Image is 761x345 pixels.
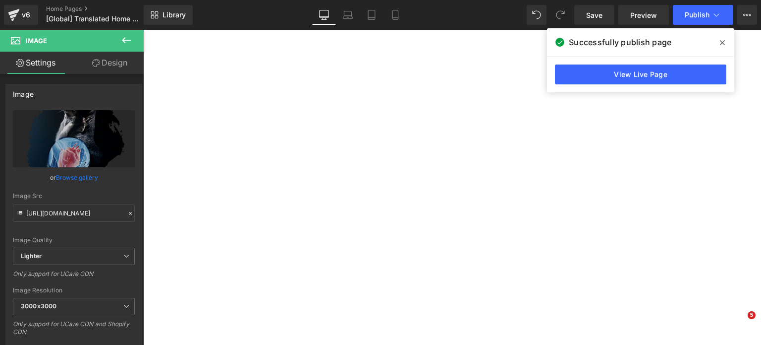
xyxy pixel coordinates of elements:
[586,10,602,20] span: Save
[46,5,160,13] a: Home Pages
[336,5,360,25] a: Laptop
[737,5,757,25] button: More
[630,10,657,20] span: Preview
[74,52,146,74] a: Design
[144,5,193,25] a: New Library
[13,193,135,200] div: Image Src
[13,172,135,183] div: or
[748,311,756,319] span: 5
[13,205,135,222] input: Link
[13,270,135,284] div: Only support for UCare CDN
[46,15,141,23] span: [Global] Translated Home Page
[550,5,570,25] button: Redo
[312,5,336,25] a: Desktop
[13,84,34,98] div: Image
[20,8,32,21] div: v6
[685,11,709,19] span: Publish
[21,252,42,260] b: Lighter
[13,237,135,244] div: Image Quality
[56,169,98,186] a: Browse gallery
[26,37,47,45] span: Image
[13,320,135,343] div: Only support for UCare CDN and Shopify CDN
[13,287,135,294] div: Image Resolution
[727,311,751,335] iframe: Intercom live chat
[555,65,726,84] a: View Live Page
[569,36,671,48] span: Successfully publish page
[527,5,546,25] button: Undo
[383,5,407,25] a: Mobile
[360,5,383,25] a: Tablet
[618,5,669,25] a: Preview
[21,302,56,310] b: 3000x3000
[4,5,38,25] a: v6
[673,5,733,25] button: Publish
[163,10,186,19] span: Library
